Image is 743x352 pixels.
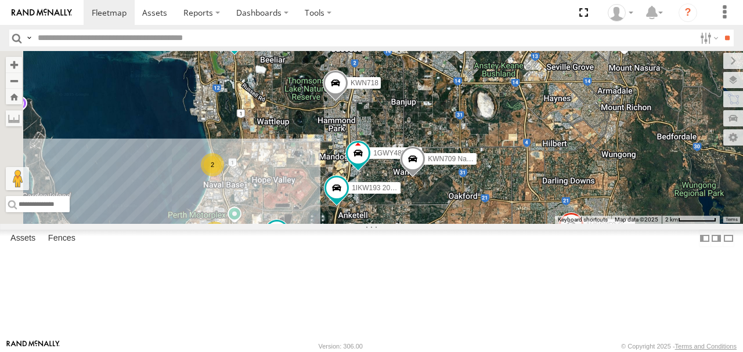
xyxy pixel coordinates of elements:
i: ? [679,3,697,22]
a: Terms and Conditions [675,343,737,350]
span: 1IKW193 2001092 Corolla Hatch [352,184,453,193]
span: KWN718 [351,79,378,87]
div: 2 [203,222,226,245]
span: 1GWY489 Signage Truck [373,149,452,157]
div: 2 [201,153,224,176]
a: Terms (opens in new tab) [726,217,738,222]
span: KWN709 Natural Areas [428,155,500,163]
button: Map Scale: 2 km per 62 pixels [662,216,720,224]
label: Fences [42,230,81,246]
label: Map Settings [723,129,743,146]
label: Measure [6,110,22,126]
div: © Copyright 2025 - [621,343,737,350]
button: Zoom in [6,57,22,72]
label: Assets [5,230,41,246]
div: Jeff Wegner [604,4,637,21]
button: Zoom out [6,72,22,89]
button: Zoom Home [6,89,22,104]
div: Version: 306.00 [319,343,363,350]
label: Hide Summary Table [723,230,734,246]
span: 2 km [665,216,678,223]
label: Dock Summary Table to the Right [710,230,722,246]
label: Search Filter Options [695,30,720,46]
label: Dock Summary Table to the Left [699,230,710,246]
button: Keyboard shortcuts [558,216,608,224]
img: rand-logo.svg [12,9,72,17]
span: Map data ©2025 [615,216,658,223]
button: Drag Pegman onto the map to open Street View [6,167,29,190]
a: Visit our Website [6,340,60,352]
label: Search Query [24,30,34,46]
